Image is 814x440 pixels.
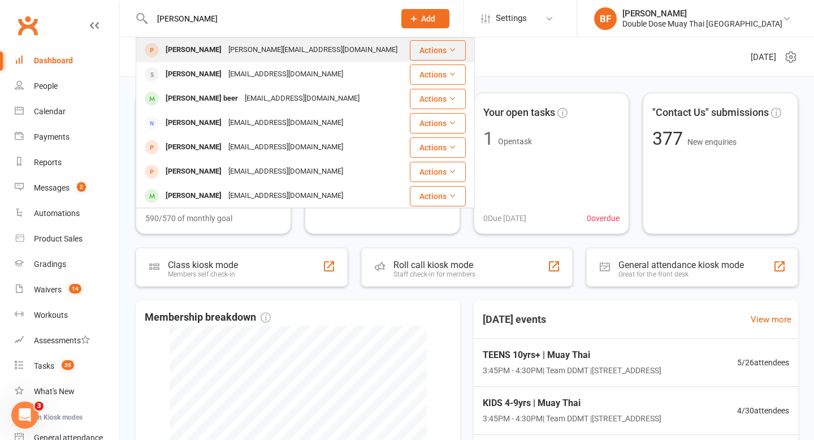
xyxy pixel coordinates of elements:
[496,6,527,31] span: Settings
[15,201,119,226] a: Automations
[34,402,44,411] span: 3
[737,356,789,369] span: 5 / 26 attendees
[393,270,475,278] div: Staff check-in for members
[401,9,449,28] button: Add
[168,260,238,270] div: Class kiosk mode
[483,212,526,225] span: 0 Due [DATE]
[69,284,81,294] span: 14
[34,336,90,345] div: Assessments
[145,309,271,326] span: Membership breakdown
[15,99,119,124] a: Calendar
[15,150,119,175] a: Reports
[410,89,466,109] button: Actions
[149,11,387,27] input: Search...
[421,14,435,23] span: Add
[410,40,466,61] button: Actions
[737,404,789,417] span: 4 / 30 attendees
[162,115,225,131] div: [PERSON_NAME]
[34,81,58,90] div: People
[225,66,347,83] div: [EMAIL_ADDRESS][DOMAIN_NAME]
[483,105,555,121] span: Your open tasks
[687,137,737,146] span: New enquiries
[225,115,347,131] div: [EMAIL_ADDRESS][DOMAIN_NAME]
[483,130,493,148] div: 1
[34,234,83,243] div: Product Sales
[618,260,744,270] div: General attendance kiosk mode
[162,139,225,156] div: [PERSON_NAME]
[483,348,661,363] span: TEENS 10yrs+ | Muay Thai
[77,182,86,192] span: 2
[34,310,68,320] div: Workouts
[594,7,617,30] div: BF
[410,186,466,206] button: Actions
[34,107,66,116] div: Calendar
[162,90,241,107] div: [PERSON_NAME] beer
[225,188,347,204] div: [EMAIL_ADDRESS][DOMAIN_NAME]
[15,328,119,353] a: Assessments
[15,303,119,328] a: Workouts
[34,361,54,370] div: Tasks
[162,188,225,204] div: [PERSON_NAME]
[34,56,73,65] div: Dashboard
[15,74,119,99] a: People
[34,285,62,294] div: Waivers
[15,353,119,379] a: Tasks 35
[410,137,466,158] button: Actions
[483,364,661,377] span: 3:45PM - 4:30PM | Team DDMT | [STREET_ADDRESS]
[162,163,225,180] div: [PERSON_NAME]
[162,42,225,58] div: [PERSON_NAME]
[15,226,119,252] a: Product Sales
[225,42,401,58] div: [PERSON_NAME][EMAIL_ADDRESS][DOMAIN_NAME]
[622,19,782,29] div: Double Dose Muay Thai [GEOGRAPHIC_DATA]
[15,175,119,201] a: Messages 2
[11,402,38,429] iframe: Intercom live chat
[162,66,225,83] div: [PERSON_NAME]
[168,270,238,278] div: Members self check-in
[410,64,466,85] button: Actions
[751,50,776,64] span: [DATE]
[587,212,620,225] span: 0 overdue
[15,48,119,74] a: Dashboard
[622,8,782,19] div: [PERSON_NAME]
[34,209,80,218] div: Automations
[393,260,475,270] div: Roll call kiosk mode
[15,379,119,404] a: What's New
[410,113,466,133] button: Actions
[34,183,70,192] div: Messages
[15,277,119,303] a: Waivers 14
[483,396,661,411] span: KIDS 4-9yrs | Muay Thai
[410,162,466,182] button: Actions
[652,128,687,149] span: 377
[34,132,70,141] div: Payments
[652,105,769,121] span: "Contact Us" submissions
[225,139,347,156] div: [EMAIL_ADDRESS][DOMAIN_NAME]
[34,158,62,167] div: Reports
[474,309,555,330] h3: [DATE] events
[62,360,74,370] span: 35
[34,387,75,396] div: What's New
[241,90,363,107] div: [EMAIL_ADDRESS][DOMAIN_NAME]
[14,11,42,40] a: Clubworx
[15,252,119,277] a: Gradings
[145,212,232,225] span: 590/570 of monthly goal
[483,412,661,425] span: 3:45PM - 4:30PM | Team DDMT | [STREET_ADDRESS]
[34,260,66,269] div: Gradings
[498,137,532,146] span: Open task
[15,124,119,150] a: Payments
[618,270,744,278] div: Great for the front desk
[225,163,347,180] div: [EMAIL_ADDRESS][DOMAIN_NAME]
[751,313,791,326] a: View more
